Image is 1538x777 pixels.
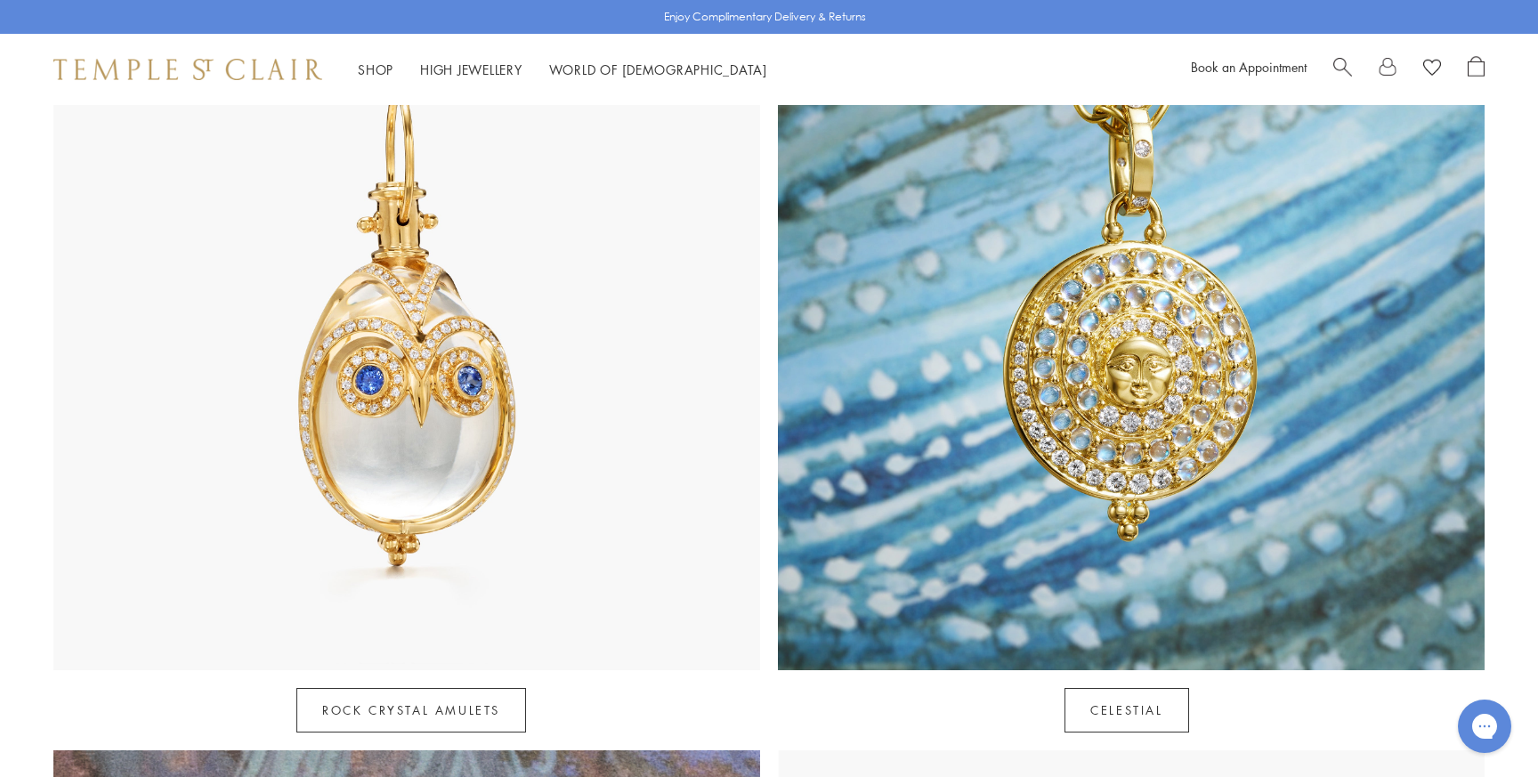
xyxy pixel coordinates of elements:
a: Book an Appointment [1191,58,1307,76]
a: View Wishlist [1423,56,1441,83]
a: Open Shopping Bag [1468,56,1485,83]
a: Search [1333,56,1352,83]
p: Enjoy Complimentary Delivery & Returns [664,8,866,26]
nav: Main navigation [358,59,767,81]
a: High JewelleryHigh Jewellery [420,61,522,78]
a: Rock Crystal Amulets [296,688,526,732]
a: ShopShop [358,61,393,78]
a: World of [DEMOGRAPHIC_DATA]World of [DEMOGRAPHIC_DATA] [549,61,767,78]
a: Celestial [1064,688,1188,732]
iframe: Gorgias live chat messenger [1449,693,1520,759]
img: Temple St. Clair [53,59,322,80]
